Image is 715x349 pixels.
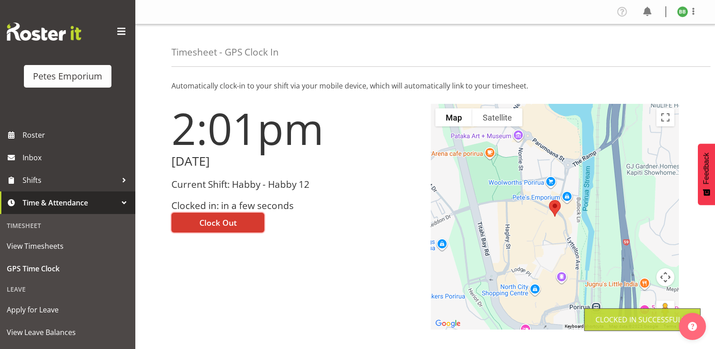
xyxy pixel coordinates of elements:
[2,321,133,344] a: View Leave Balances
[7,23,81,41] img: Rosterit website logo
[23,128,131,142] span: Roster
[698,144,715,205] button: Feedback - Show survey
[171,104,420,153] h1: 2:01pm
[2,280,133,298] div: Leave
[171,200,420,211] h3: Clocked in: in a few seconds
[171,47,279,57] h4: Timesheet - GPS Clock In
[23,173,117,187] span: Shifts
[23,196,117,209] span: Time & Attendance
[7,262,129,275] span: GPS Time Clock
[171,80,679,91] p: Automatically clock-in to your shift via your mobile device, which will automatically link to you...
[171,154,420,168] h2: [DATE]
[2,298,133,321] a: Apply for Leave
[472,108,522,126] button: Show satellite imagery
[656,108,674,126] button: Toggle fullscreen view
[171,179,420,190] h3: Current Shift: Habby - Habby 12
[2,235,133,257] a: View Timesheets
[2,257,133,280] a: GPS Time Clock
[23,151,131,164] span: Inbox
[7,326,129,339] span: View Leave Balances
[595,314,689,325] div: Clocked in Successfully
[677,6,688,17] img: beena-bist9974.jpg
[688,322,697,331] img: help-xxl-2.png
[199,217,237,228] span: Clock Out
[433,318,463,330] a: Open this area in Google Maps (opens a new window)
[656,301,674,319] button: Drag Pegman onto the map to open Street View
[435,108,472,126] button: Show street map
[33,70,102,83] div: Petes Emporium
[2,216,133,235] div: Timesheet
[565,323,604,330] button: Keyboard shortcuts
[7,239,129,253] span: View Timesheets
[433,318,463,330] img: Google
[171,213,264,233] button: Clock Out
[656,268,674,286] button: Map camera controls
[7,303,129,316] span: Apply for Leave
[702,153,710,184] span: Feedback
